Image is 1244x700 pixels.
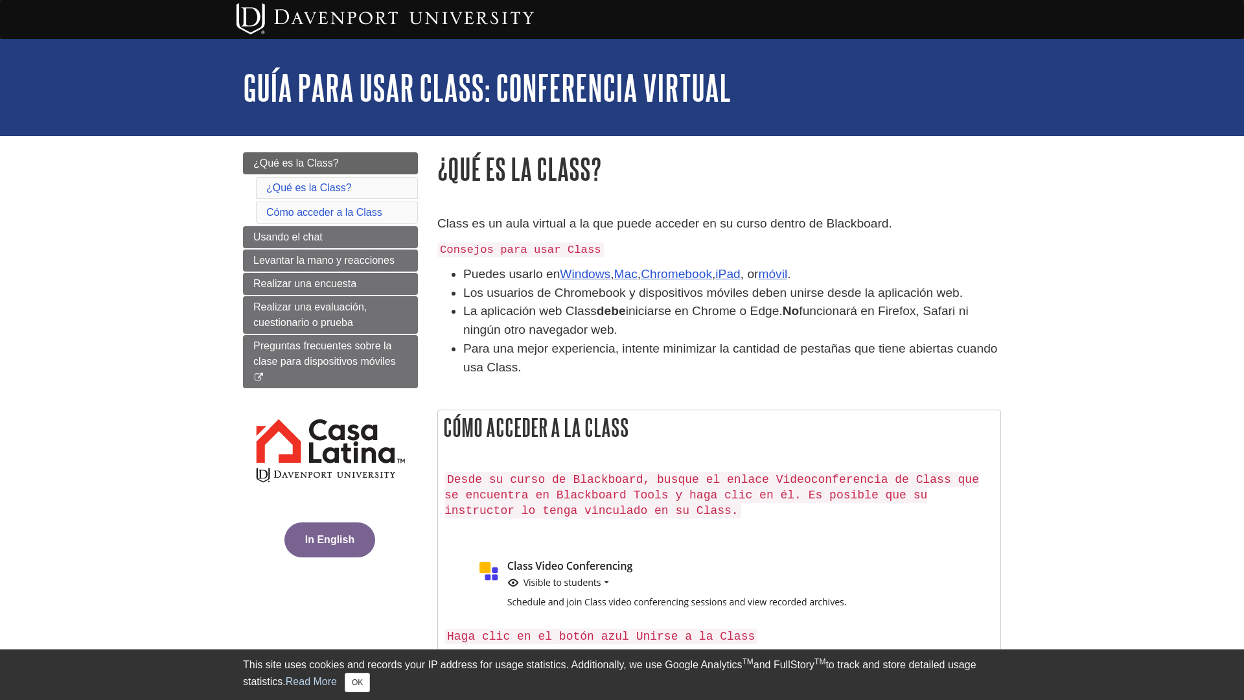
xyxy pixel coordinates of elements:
i: This link opens in a new window [253,373,264,382]
span: Usando el chat [253,231,323,242]
strong: No [783,304,800,318]
a: Levantar la mano y reacciones [243,250,418,272]
li: La aplicación web Class iniciarse en Chrome o Edge. funcionará en Firefox, Safari ni ningún otro ... [463,302,1001,340]
div: Guide Page Menu [243,152,418,579]
li: Los usuarios de Chromebook y dispositivos móviles deben unirse desde la aplicación web. [463,284,1001,303]
a: Realizar una evaluación, cuestionario o prueba [243,296,418,334]
li: Puedes usarlo en , , , , or . [463,265,1001,284]
sup: TM [742,657,753,666]
span: Realizar una encuesta [253,278,356,289]
a: Mac [614,267,638,281]
span: Realizar una evaluación, cuestionario o prueba [253,301,367,328]
code: Haga clic en el botón azul Unirse a la Class [444,629,757,644]
a: iPad [715,267,740,281]
strong: debe [597,304,626,318]
button: In English [284,522,375,557]
span: ¿Qué es la Class? [253,157,339,169]
div: This site uses cookies and records your IP address for usage statistics. Additionally, we use Goo... [243,657,1001,692]
sup: TM [814,657,825,666]
a: ¿Qué es la Class? [266,182,352,193]
a: Windows [560,267,610,281]
a: In English [281,534,378,545]
code: Desde su curso de Blackboard, busque el enlace Videoconferencia de Class que se encuentra en Blac... [444,472,979,519]
a: Chromebook [641,267,712,281]
h2: Cómo acceder a la Class [438,410,1000,445]
p: Class es un aula virtual a la que puede acceder en su curso dentro de Blackboard. [437,215,1001,233]
a: ¿Qué es la Class? [243,152,418,174]
a: Cómo acceder a la Class [266,207,382,218]
img: Davenport University [236,3,534,34]
a: Read More [286,676,337,687]
a: Guía para usar Class: Conferencia virtual [243,67,731,108]
button: Close [345,673,370,692]
li: Para una mejor experiencia, intente minimizar la cantidad de pestañas que tiene abiertas cuando u... [463,340,1001,377]
span: Levantar la mano y reacciones [253,255,395,266]
h1: ¿Qué es la Class? [437,152,1001,185]
code: Consejos para usar Class [437,242,604,257]
span: Preguntas frecuentes sobre la clase para dispositivos móviles [253,340,396,367]
a: Realizar una encuesta [243,273,418,295]
a: móvil [758,267,787,281]
img: class [444,549,928,622]
a: Preguntas frecuentes sobre la clase para dispositivos móviles [243,335,418,388]
a: Usando el chat [243,226,418,248]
